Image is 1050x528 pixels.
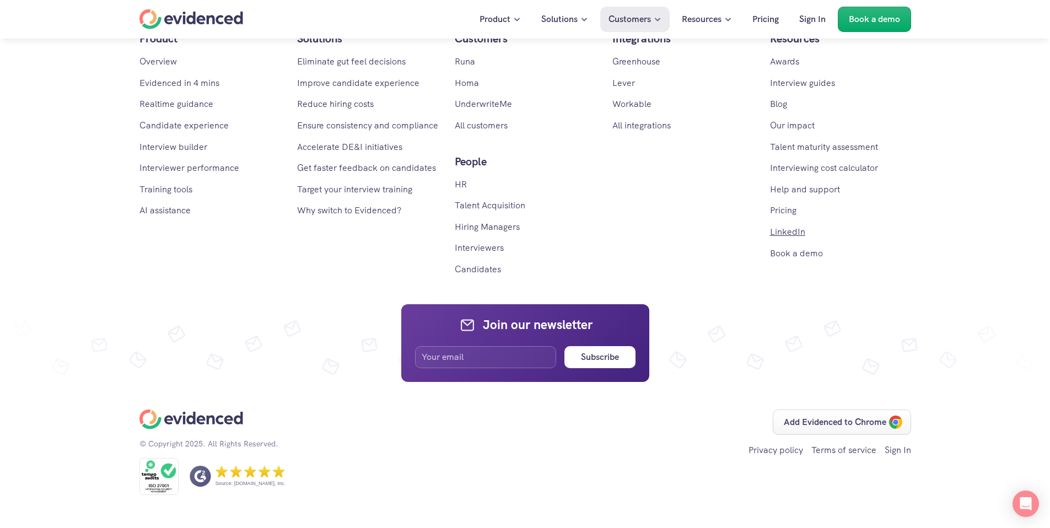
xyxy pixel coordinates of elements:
[139,141,207,153] a: Interview builder
[770,162,878,174] a: Interviewing cost calculator
[297,204,401,216] a: Why switch to Evidenced?
[415,346,557,368] input: Your email
[749,444,803,456] a: Privacy policy
[139,120,229,131] a: Candidate experience
[483,316,593,333] h4: Join our newsletter
[612,56,660,67] a: Greenhouse
[581,350,619,364] h6: Subscribe
[770,247,823,259] a: Book a demo
[752,12,779,26] p: Pricing
[297,77,419,89] a: Improve candidate experience
[455,98,512,110] a: UnderwriteMe
[770,98,787,110] a: Blog
[139,162,239,174] a: Interviewer performance
[455,77,479,89] a: Homa
[139,98,213,110] a: Realtime guidance
[216,480,286,487] p: Source: [DOMAIN_NAME], Inc.
[744,7,787,32] a: Pricing
[455,200,525,211] a: Talent Acquisition
[770,184,840,195] a: Help and support
[791,7,834,32] a: Sign In
[541,12,578,26] p: Solutions
[784,415,886,429] p: Add Evidenced to Chrome
[297,162,436,174] a: Get faster feedback on candidates
[139,184,192,195] a: Training tools
[770,120,815,131] a: Our impact
[480,12,510,26] p: Product
[849,12,900,26] p: Book a demo
[455,221,520,233] a: Hiring Managers
[799,12,826,26] p: Sign In
[455,120,508,131] a: All customers
[139,438,278,450] p: © Copyright 2025. All Rights Reserved.
[770,204,796,216] a: Pricing
[455,263,501,275] a: Candidates
[190,466,284,487] a: Source: [DOMAIN_NAME], Inc.
[139,204,191,216] a: AI assistance
[770,56,799,67] a: Awards
[139,9,243,29] a: Home
[297,120,438,131] a: Ensure consistency and compliance
[770,226,805,238] a: LinkedIn
[297,30,438,47] p: Solutions
[297,98,374,110] a: Reduce hiring costs
[811,444,876,456] a: Terms of service
[770,77,835,89] a: Interview guides
[1013,491,1039,517] div: Open Intercom Messenger
[612,120,671,131] a: All integrations
[455,242,504,254] a: Interviewers
[564,346,635,368] button: Subscribe
[139,77,219,89] a: Evidenced in 4 mins
[773,410,911,435] a: Add Evidenced to Chrome
[838,7,911,32] a: Book a demo
[297,184,412,195] a: Target your interview training
[455,56,475,67] a: Runa
[455,179,467,190] a: HR
[297,56,406,67] a: Eliminate gut feel decisions
[682,12,721,26] p: Resources
[612,30,753,47] p: Integrations
[455,153,596,170] p: People
[297,141,402,153] a: Accelerate DE&I initiatives
[770,30,911,47] p: Resources
[139,56,177,67] a: Overview
[612,98,651,110] a: Workable
[139,30,281,47] p: Product
[770,141,878,153] a: Talent maturity assessment
[885,444,911,456] a: Sign In
[609,12,651,26] p: Customers
[455,30,596,47] h5: Customers
[612,77,635,89] a: Lever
